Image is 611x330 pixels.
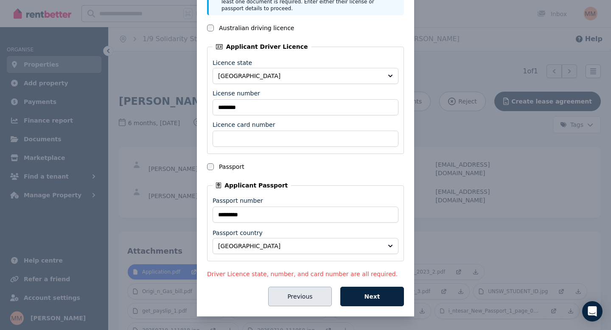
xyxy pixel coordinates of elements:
[340,287,404,306] button: Next
[213,229,263,236] label: Passport country
[213,120,275,129] label: Licence card number
[213,238,398,254] button: [GEOGRAPHIC_DATA]
[582,301,603,322] div: Open Intercom Messenger
[219,24,294,32] label: Australian driving licence
[213,181,291,190] legend: Applicant Passport
[218,242,381,250] span: [GEOGRAPHIC_DATA]
[219,162,244,171] label: Passport
[268,287,332,306] button: Previous
[213,89,260,98] label: License number
[218,72,381,80] span: [GEOGRAPHIC_DATA]
[213,59,252,66] label: Licence state
[213,68,398,84] button: [GEOGRAPHIC_DATA]
[213,42,311,51] legend: Applicant Driver Licence
[213,196,263,205] label: Passport number
[207,270,404,278] p: Driver Licence state, number, and card number are all required.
